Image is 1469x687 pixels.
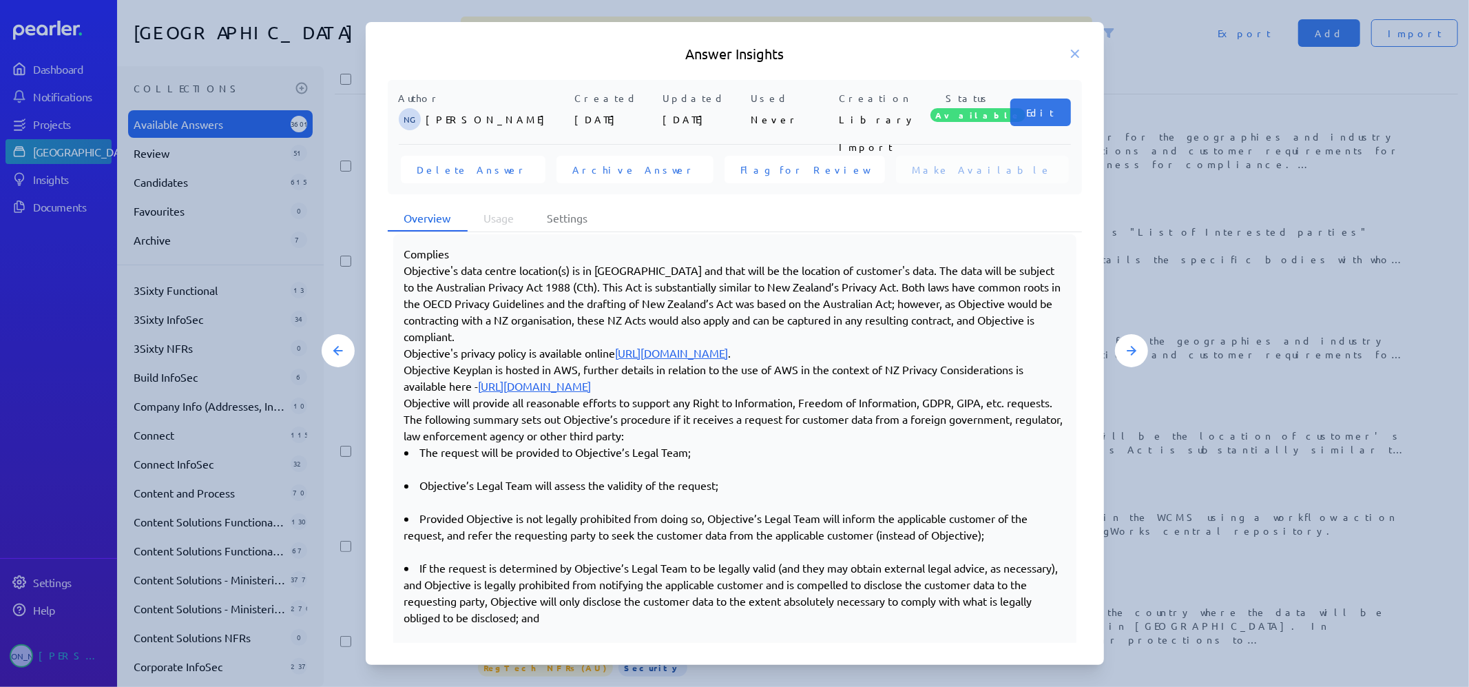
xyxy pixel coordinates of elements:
li: Objective’s Legal Team will assess the validity of the request; [404,477,1065,493]
h5: Answer Insights [388,44,1082,63]
a: [URL][DOMAIN_NAME] [616,346,729,360]
span: Archive Answer [573,163,697,176]
li: If the request is determined by Objective’s Legal Team to be legally valid (and they may obtain e... [404,560,1065,626]
button: Make Available [896,156,1069,183]
span: Edit [1027,105,1054,119]
p: [PERSON_NAME] [426,105,570,133]
button: Edit [1010,99,1071,126]
span: Flag for Review [741,163,868,176]
p: Author [399,91,570,105]
button: Archive Answer [556,156,713,183]
li: Provided Objective is not legally prohibited from doing so, Objective’s Legal Team will inform th... [404,510,1065,543]
p: Updated [663,91,746,105]
p: Never [751,105,834,133]
span: Natasha Gray [399,108,421,130]
p: Used [751,91,834,105]
p: [DATE] [575,105,658,133]
li: If Objective is not required by applicable law to disclose the customer data, Objective will reje... [404,642,1065,659]
span: Delete Answer [417,163,529,176]
p: Created [575,91,658,105]
p: Creation [840,91,922,105]
p: Library Import [840,105,922,133]
span: Make Available [913,163,1052,176]
button: Previous Answer [322,334,355,367]
li: Settings [531,205,605,232]
p: Status [928,91,1010,105]
li: Usage [468,205,531,232]
button: Delete Answer [401,156,545,183]
li: Overview [388,205,468,232]
li: The request will be provided to Objective’s Legal Team; [404,444,1065,460]
button: Flag for Review [725,156,885,183]
span: Available [930,108,1025,122]
a: [URL][DOMAIN_NAME] [479,379,592,393]
button: Next Answer [1115,334,1148,367]
p: [DATE] [663,105,746,133]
